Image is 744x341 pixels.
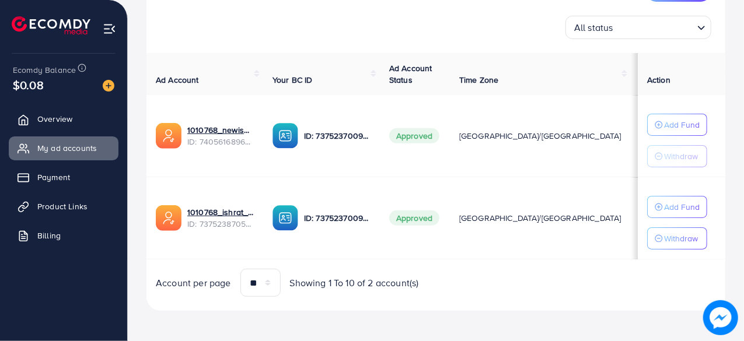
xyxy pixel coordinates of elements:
span: Billing [37,230,61,241]
span: Approved [389,128,439,143]
a: Overview [9,107,118,131]
a: Payment [9,166,118,189]
span: [GEOGRAPHIC_DATA]/[GEOGRAPHIC_DATA] [459,130,621,142]
p: ID: 7375237009410899984 [304,211,371,225]
span: Your BC ID [273,74,313,86]
span: Ad Account [156,74,199,86]
span: Overview [37,113,72,125]
span: Time Zone [459,74,498,86]
span: Product Links [37,201,88,212]
p: Add Fund [664,118,700,132]
button: Add Fund [647,114,707,136]
img: ic-ba-acc.ded83a64.svg [273,123,298,149]
div: <span class='underline'>1010768_ishrat_1717181593354</span></br>7375238705122115585 [187,206,254,230]
span: Showing 1 To 10 of 2 account(s) [290,276,419,290]
p: ID: 7375237009410899984 [304,129,371,143]
span: Action [647,74,670,86]
div: Search for option [565,16,711,39]
span: All status [572,19,616,36]
img: ic-ads-acc.e4c84228.svg [156,123,181,149]
span: ID: 7405616896047104017 [187,136,254,147]
span: $0.08 [13,76,44,93]
input: Search for option [617,17,693,36]
img: ic-ba-acc.ded83a64.svg [273,205,298,231]
img: logo [12,16,90,34]
a: Billing [9,224,118,247]
a: 1010768_newishrat011_1724254562912 [187,124,254,136]
p: Add Fund [664,200,700,214]
span: Account per page [156,276,231,290]
span: My ad accounts [37,142,97,154]
p: Withdraw [664,231,698,245]
span: ID: 7375238705122115585 [187,218,254,230]
span: Payment [37,171,70,183]
a: 1010768_ishrat_1717181593354 [187,206,254,218]
span: Ecomdy Balance [13,64,76,76]
img: image [703,300,738,335]
img: ic-ads-acc.e4c84228.svg [156,205,181,231]
div: <span class='underline'>1010768_newishrat011_1724254562912</span></br>7405616896047104017 [187,124,254,148]
img: menu [103,22,116,36]
a: Product Links [9,195,118,218]
a: My ad accounts [9,136,118,160]
button: Withdraw [647,145,707,167]
span: Ad Account Status [389,62,432,86]
span: Approved [389,210,439,226]
span: [GEOGRAPHIC_DATA]/[GEOGRAPHIC_DATA] [459,212,621,224]
button: Withdraw [647,227,707,249]
p: Withdraw [664,149,698,163]
img: image [103,80,114,92]
button: Add Fund [647,196,707,218]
